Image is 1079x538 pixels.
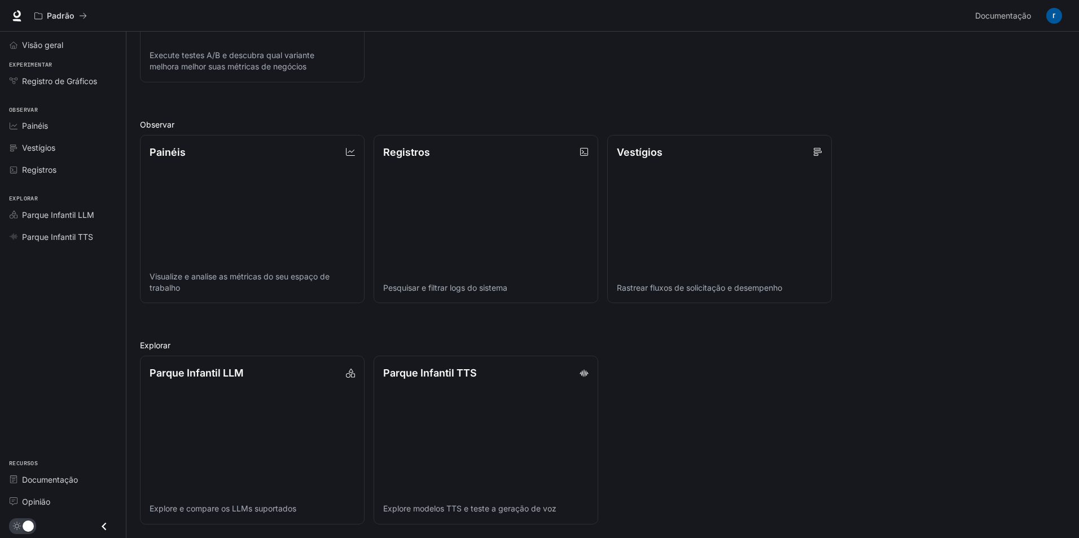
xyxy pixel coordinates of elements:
[5,35,121,55] a: Visão geral
[374,135,598,304] a: RegistrosPesquisar e filtrar logs do sistema
[617,283,782,292] font: Rastrear fluxos de solicitação e desempenho
[971,5,1038,27] a: Documentação
[23,519,34,532] span: Alternar modo escuro
[5,71,121,91] a: Registro de Gráficos
[22,121,48,130] font: Painéis
[150,367,243,379] font: Parque Infantil LLM
[140,135,365,304] a: PainéisVisualize e analise as métricas do seu espaço de trabalho
[22,210,94,220] font: Parque Infantil LLM
[383,504,556,513] font: Explore modelos TTS e teste a geração de voz
[22,232,93,242] font: Parque Infantil TTS
[607,135,832,304] a: VestígiosRastrear fluxos de solicitação e desempenho
[1046,8,1062,24] img: Avatar do usuário
[140,340,170,350] font: Explorar
[9,195,38,202] font: Explorar
[91,515,117,538] button: Fechar gaveta
[22,143,55,152] font: Vestígios
[140,120,174,129] font: Observar
[22,40,63,50] font: Visão geral
[22,76,97,86] font: Registro de Gráficos
[5,205,121,225] a: Parque Infantil LLM
[383,283,507,292] font: Pesquisar e filtrar logs do sistema
[5,470,121,489] a: Documentação
[9,460,38,467] font: Recursos
[1043,5,1065,27] button: Avatar do usuário
[150,272,330,292] font: Visualize e analise as métricas do seu espaço de trabalho
[5,160,121,180] a: Registros
[5,116,121,135] a: Painéis
[22,165,56,174] font: Registros
[150,50,314,71] font: Execute testes A/B e descubra qual variante melhora melhor suas métricas de negócios
[150,504,296,513] font: Explore e compare os LLMs suportados
[383,146,430,158] font: Registros
[150,146,186,158] font: Painéis
[9,106,38,113] font: Observar
[29,5,92,27] button: Todos os espaços de trabalho
[9,61,52,68] font: Experimentar
[617,146,663,158] font: Vestígios
[140,356,365,524] a: Parque Infantil LLMExplore e compare os LLMs suportados
[383,367,477,379] font: Parque Infantil TTS
[374,356,598,524] a: Parque Infantil TTSExplore modelos TTS e teste a geração de voz
[47,11,74,20] font: Padrão
[5,138,121,158] a: Vestígios
[5,227,121,247] a: Parque Infantil TTS
[975,11,1031,20] font: Documentação
[22,497,50,506] font: Opinião
[5,492,121,511] a: Opinião
[22,475,78,484] font: Documentação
